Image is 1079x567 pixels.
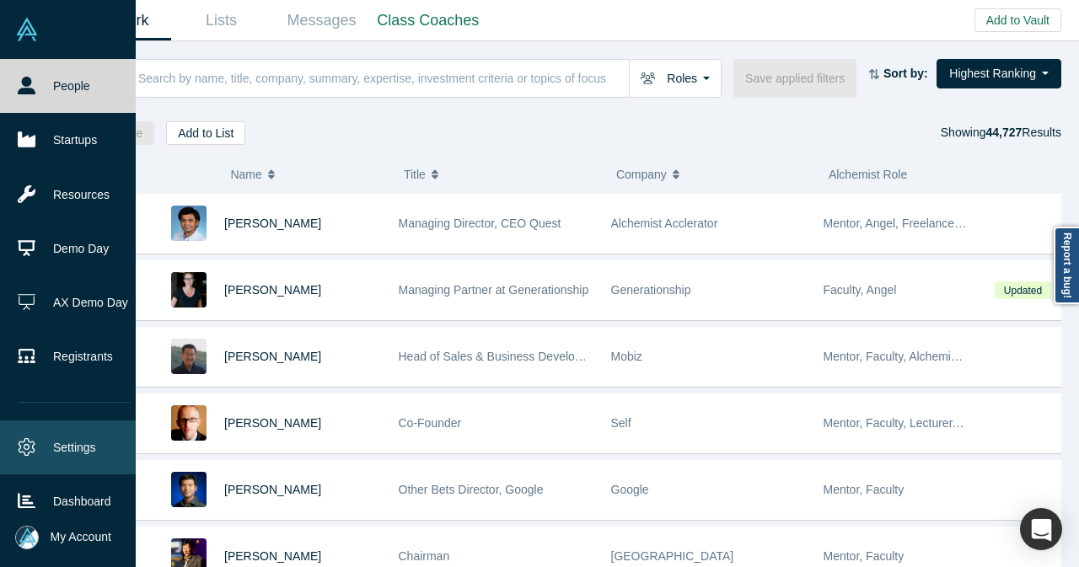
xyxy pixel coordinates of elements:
[171,472,207,507] img: Steven Kan's Profile Image
[171,272,207,308] img: Rachel Chalmers's Profile Image
[271,1,372,40] a: Messages
[733,59,856,98] button: Save applied filters
[224,350,321,363] a: [PERSON_NAME]
[611,549,734,563] span: [GEOGRAPHIC_DATA]
[616,157,667,192] span: Company
[399,483,544,496] span: Other Bets Director, Google
[985,126,1022,139] strong: 44,727
[995,281,1050,299] span: Updated
[829,168,907,181] span: Alchemist Role
[824,283,897,297] span: Faculty, Angel
[171,405,207,441] img: Robert Winder's Profile Image
[616,157,811,192] button: Company
[611,416,631,430] span: Self
[937,59,1061,88] button: Highest Ranking
[1054,227,1079,304] a: Report a bug!
[15,526,111,549] button: My Account
[171,206,207,241] img: Gnani Palanikumar's Profile Image
[399,283,589,297] span: Managing Partner at Generationship
[399,416,462,430] span: Co-Founder
[224,283,321,297] a: [PERSON_NAME]
[404,157,426,192] span: Title
[15,18,39,41] img: Alchemist Vault Logo
[224,416,321,430] a: [PERSON_NAME]
[974,8,1061,32] button: Add to Vault
[166,121,245,145] button: Add to List
[399,217,561,230] span: Managing Director, CEO Quest
[611,283,691,297] span: Generationship
[51,528,111,546] span: My Account
[137,58,629,98] input: Search by name, title, company, summary, expertise, investment criteria or topics of focus
[941,121,1061,145] div: Showing
[611,350,642,363] span: Mobiz
[883,67,928,80] strong: Sort by:
[611,217,718,230] span: Alchemist Acclerator
[171,1,271,40] a: Lists
[611,483,649,496] span: Google
[399,350,654,363] span: Head of Sales & Business Development (interim)
[15,526,39,549] img: Mia Scott's Account
[824,549,905,563] span: Mentor, Faculty
[224,217,321,230] a: [PERSON_NAME]
[404,157,599,192] button: Title
[824,483,905,496] span: Mentor, Faculty
[372,1,485,40] a: Class Coaches
[230,157,386,192] button: Name
[171,339,207,374] img: Michael Chang's Profile Image
[824,350,977,363] span: Mentor, Faculty, Alchemist 25
[399,549,450,563] span: Chairman
[230,157,261,192] span: Name
[224,549,321,563] a: [PERSON_NAME]
[985,126,1061,139] span: Results
[224,483,321,496] a: [PERSON_NAME]
[629,59,722,98] button: Roles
